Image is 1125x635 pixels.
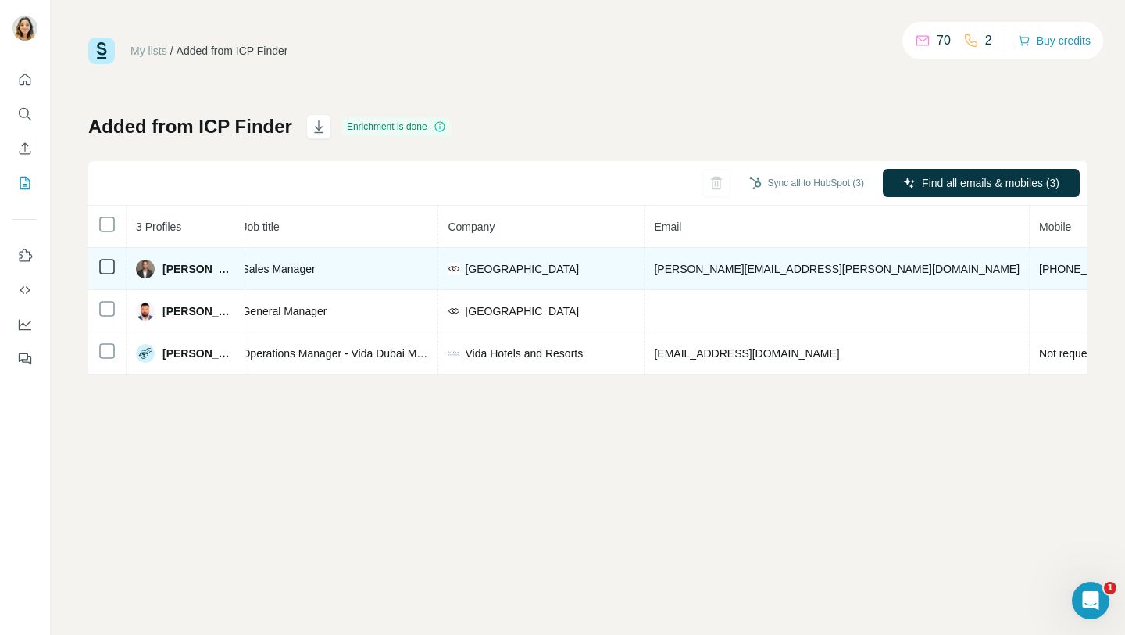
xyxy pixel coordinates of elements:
[241,347,506,360] span: Operations Manager - Vida Dubai Marina & Yacht Club
[12,310,37,339] button: Dashboard
[177,43,288,59] div: Added from ICP Finder
[1018,30,1091,52] button: Buy credits
[241,263,315,275] span: Sales Manager
[738,171,875,195] button: Sync all to HubSpot (3)
[12,135,37,163] button: Enrich CSV
[170,43,173,59] li: /
[136,344,155,363] img: Avatar
[654,221,681,233] span: Email
[1039,347,1108,360] span: Not requested
[448,305,460,317] img: company-logo
[937,31,951,50] p: 70
[465,303,579,319] span: [GEOGRAPHIC_DATA]
[136,221,181,233] span: 3 Profiles
[448,347,460,360] img: company-logo
[654,347,839,360] span: [EMAIL_ADDRESS][DOMAIN_NAME]
[162,303,235,319] span: [PERSON_NAME]
[448,263,460,275] img: company-logo
[342,117,451,136] div: Enrichment is done
[922,175,1059,191] span: Find all emails & mobiles (3)
[12,66,37,94] button: Quick start
[985,31,992,50] p: 2
[12,169,37,197] button: My lists
[136,302,155,321] img: Avatar
[241,221,279,233] span: Job title
[12,242,37,270] button: Use Surfe on LinkedIn
[654,263,1020,275] span: [PERSON_NAME][EMAIL_ADDRESS][PERSON_NAME][DOMAIN_NAME]
[12,100,37,128] button: Search
[12,16,37,41] img: Avatar
[162,346,235,361] span: [PERSON_NAME]
[448,221,495,233] span: Company
[1039,221,1071,233] span: Mobile
[241,305,327,317] span: General Manager
[136,260,155,278] img: Avatar
[88,38,115,64] img: Surfe Logo
[465,261,579,277] span: [GEOGRAPHIC_DATA]
[162,261,235,277] span: [PERSON_NAME]
[1072,582,1109,619] iframe: Intercom live chat
[465,346,583,361] span: Vida Hotels and Resorts
[1104,582,1116,594] span: 1
[130,45,167,57] a: My lists
[88,114,292,139] h1: Added from ICP Finder
[12,345,37,373] button: Feedback
[12,276,37,304] button: Use Surfe API
[883,169,1080,197] button: Find all emails & mobiles (3)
